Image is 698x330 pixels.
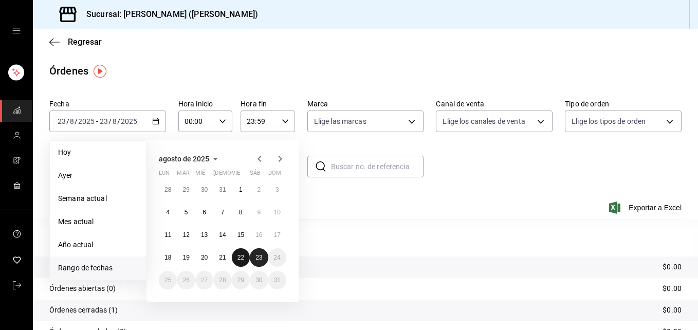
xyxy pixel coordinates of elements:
[195,180,213,199] button: 30 de julio de 2025
[219,186,226,193] abbr: 31 de julio de 2025
[49,37,102,47] button: Regresar
[250,248,268,267] button: 23 de agosto de 2025
[250,180,268,199] button: 2 de agosto de 2025
[177,271,195,289] button: 26 de agosto de 2025
[182,186,189,193] abbr: 29 de julio de 2025
[237,277,244,284] abbr: 29 de agosto de 2025
[69,117,75,125] input: --
[49,305,118,316] p: Órdenes cerradas (1)
[268,180,286,199] button: 3 de agosto de 2025
[58,216,138,227] span: Mes actual
[250,226,268,244] button: 16 de agosto de 2025
[232,226,250,244] button: 15 de agosto de 2025
[443,116,525,126] span: Elige los canales de venta
[195,203,213,222] button: 6 de agosto de 2025
[232,248,250,267] button: 22 de agosto de 2025
[159,180,177,199] button: 28 de julio de 2025
[195,271,213,289] button: 27 de agosto de 2025
[164,186,171,193] abbr: 28 de julio de 2025
[177,248,195,267] button: 19 de agosto de 2025
[268,271,286,289] button: 31 de agosto de 2025
[164,231,171,239] abbr: 11 de agosto de 2025
[49,100,166,107] label: Fecha
[250,203,268,222] button: 9 de agosto de 2025
[159,226,177,244] button: 11 de agosto de 2025
[241,100,295,107] label: Hora fin
[213,248,231,267] button: 21 de agosto de 2025
[177,180,195,199] button: 29 de julio de 2025
[257,186,261,193] abbr: 2 de agosto de 2025
[663,305,682,316] p: $0.00
[164,254,171,261] abbr: 18 de agosto de 2025
[611,201,682,214] button: Exportar a Excel
[12,27,21,35] button: open drawer
[436,100,553,107] label: Canal de venta
[159,203,177,222] button: 4 de agosto de 2025
[195,226,213,244] button: 13 de agosto de 2025
[57,117,66,125] input: --
[274,231,281,239] abbr: 17 de agosto de 2025
[58,170,138,181] span: Ayer
[232,170,240,180] abbr: viernes
[66,117,69,125] span: /
[108,117,112,125] span: /
[177,203,195,222] button: 5 de agosto de 2025
[178,100,232,107] label: Hora inicio
[120,117,138,125] input: ----
[213,271,231,289] button: 28 de agosto de 2025
[201,231,208,239] abbr: 13 de agosto de 2025
[201,254,208,261] abbr: 20 de agosto de 2025
[68,37,102,47] span: Regresar
[663,262,682,272] p: $0.00
[112,117,117,125] input: --
[572,116,646,126] span: Elige los tipos de orden
[203,209,206,216] abbr: 6 de agosto de 2025
[275,186,279,193] abbr: 3 de agosto de 2025
[182,231,189,239] abbr: 12 de agosto de 2025
[221,209,225,216] abbr: 7 de agosto de 2025
[307,100,424,107] label: Marca
[237,231,244,239] abbr: 15 de agosto de 2025
[219,254,226,261] abbr: 21 de agosto de 2025
[663,283,682,294] p: $0.00
[250,271,268,289] button: 30 de agosto de 2025
[185,209,188,216] abbr: 5 de agosto de 2025
[94,65,106,78] button: Tooltip marker
[159,153,222,165] button: agosto de 2025
[166,209,170,216] abbr: 4 de agosto de 2025
[274,209,281,216] abbr: 10 de agosto de 2025
[99,117,108,125] input: --
[213,203,231,222] button: 7 de agosto de 2025
[58,240,138,250] span: Año actual
[159,271,177,289] button: 25 de agosto de 2025
[232,180,250,199] button: 1 de agosto de 2025
[237,254,244,261] abbr: 22 de agosto de 2025
[314,116,366,126] span: Elige las marcas
[274,254,281,261] abbr: 24 de agosto de 2025
[274,277,281,284] abbr: 31 de agosto de 2025
[201,186,208,193] abbr: 30 de julio de 2025
[239,186,243,193] abbr: 1 de agosto de 2025
[232,271,250,289] button: 29 de agosto de 2025
[49,283,116,294] p: Órdenes abiertas (0)
[49,63,88,79] div: Órdenes
[58,263,138,273] span: Rango de fechas
[78,8,258,21] h3: Sucursal: [PERSON_NAME] ([PERSON_NAME])
[117,117,120,125] span: /
[255,231,262,239] abbr: 16 de agosto de 2025
[78,117,95,125] input: ----
[565,100,682,107] label: Tipo de orden
[177,170,189,180] abbr: martes
[195,248,213,267] button: 20 de agosto de 2025
[75,117,78,125] span: /
[49,232,682,244] p: Resumen
[96,117,98,125] span: -
[182,277,189,284] abbr: 26 de agosto de 2025
[159,170,170,180] abbr: lunes
[58,193,138,204] span: Semana actual
[219,277,226,284] abbr: 28 de agosto de 2025
[58,147,138,158] span: Hoy
[159,155,209,163] span: agosto de 2025
[213,170,274,180] abbr: jueves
